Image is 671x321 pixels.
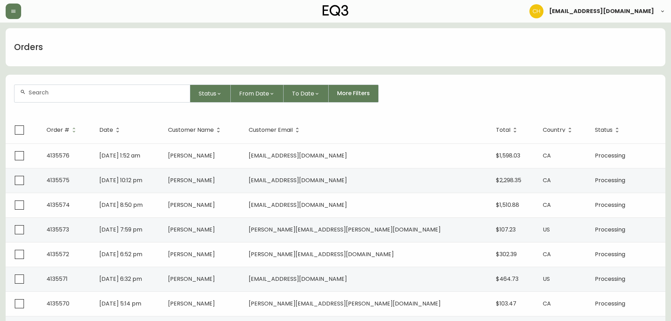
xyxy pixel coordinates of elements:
span: CA [543,201,551,209]
span: [PERSON_NAME][EMAIL_ADDRESS][PERSON_NAME][DOMAIN_NAME] [249,300,441,308]
span: Order # [46,128,69,132]
span: 4135574 [46,201,70,209]
span: [DATE] 10:12 pm [99,176,142,184]
span: [EMAIL_ADDRESS][DOMAIN_NAME] [249,176,347,184]
span: Processing [595,226,625,234]
span: [EMAIL_ADDRESS][DOMAIN_NAME] [549,8,654,14]
span: $103.47 [496,300,516,308]
span: 4135572 [46,250,69,258]
span: US [543,226,550,234]
span: [EMAIL_ADDRESS][DOMAIN_NAME] [249,152,347,160]
span: Processing [595,275,625,283]
span: [PERSON_NAME] [168,152,215,160]
button: To Date [284,85,329,103]
span: 4135573 [46,226,69,234]
span: Status [595,127,622,133]
span: [DATE] 6:52 pm [99,250,142,258]
button: More Filters [329,85,379,103]
span: [EMAIL_ADDRESS][DOMAIN_NAME] [249,275,347,283]
span: Status [199,89,216,98]
span: [PERSON_NAME][EMAIL_ADDRESS][DOMAIN_NAME] [249,250,394,258]
span: 4135570 [46,300,69,308]
span: $1,510.88 [496,201,519,209]
span: 4135571 [46,275,68,283]
span: [PERSON_NAME][EMAIL_ADDRESS][PERSON_NAME][DOMAIN_NAME] [249,226,441,234]
span: CA [543,250,551,258]
span: Customer Email [249,127,302,133]
h1: Orders [14,41,43,53]
span: $1,598.03 [496,152,520,160]
span: Country [543,128,565,132]
input: Search [29,89,184,96]
span: Date [99,128,113,132]
button: Status [190,85,231,103]
span: Processing [595,176,625,184]
span: [PERSON_NAME] [168,226,215,234]
span: [PERSON_NAME] [168,176,215,184]
button: From Date [231,85,284,103]
span: $107.23 [496,226,516,234]
span: 4135576 [46,152,69,160]
img: 6288462cea190ebb98a2c2f3c744dd7e [529,4,543,18]
span: [DATE] 6:32 pm [99,275,142,283]
span: [EMAIL_ADDRESS][DOMAIN_NAME] [249,201,347,209]
span: [PERSON_NAME] [168,250,215,258]
span: $302.39 [496,250,517,258]
span: Processing [595,201,625,209]
span: [DATE] 1:52 am [99,152,140,160]
span: [PERSON_NAME] [168,300,215,308]
span: $464.73 [496,275,518,283]
span: From Date [239,89,269,98]
span: Date [99,127,122,133]
span: CA [543,152,551,160]
span: $2,298.35 [496,176,521,184]
span: To Date [292,89,314,98]
span: 4135575 [46,176,69,184]
span: Customer Name [168,128,214,132]
span: Order # [46,127,79,133]
span: Country [543,127,574,133]
span: Customer Email [249,128,293,132]
span: Total [496,127,520,133]
span: Processing [595,152,625,160]
span: Customer Name [168,127,223,133]
span: US [543,275,550,283]
span: [DATE] 8:50 pm [99,201,143,209]
span: [DATE] 7:59 pm [99,226,142,234]
span: Processing [595,250,625,258]
span: Processing [595,300,625,308]
span: Total [496,128,510,132]
span: CA [543,176,551,184]
span: [DATE] 5:14 pm [99,300,141,308]
span: CA [543,300,551,308]
span: [PERSON_NAME] [168,275,215,283]
img: logo [323,5,349,16]
span: More Filters [337,89,370,97]
span: Status [595,128,613,132]
span: [PERSON_NAME] [168,201,215,209]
